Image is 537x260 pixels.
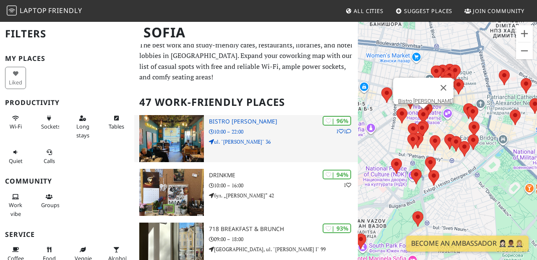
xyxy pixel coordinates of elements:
a: LaptopFriendly LaptopFriendly [7,4,82,18]
span: Stable Wi-Fi [10,123,22,130]
h3: Community [5,177,129,185]
span: People working [9,201,22,217]
h3: 718 Breakfast & Brunch [209,226,358,233]
a: Suggest Places [392,3,456,18]
h1: Sofia [137,21,356,44]
span: Video/audio calls [44,157,55,165]
button: Tables [106,111,127,134]
img: DrinkMe [139,169,204,216]
div: | 94% [323,170,351,179]
p: ul. "[PERSON_NAME]" 36 [209,138,358,146]
a: Bistro Montanari | 96% 11 Bistro [PERSON_NAME] 10:00 – 22:00 ul. "[PERSON_NAME]" 36 [134,115,358,162]
button: Work vibe [5,190,26,221]
div: | 93% [323,223,351,233]
h3: Productivity [5,99,129,107]
button: Zoom out [516,42,533,59]
h3: Bistro [PERSON_NAME] [209,118,358,125]
button: Sockets [39,111,60,134]
span: Group tables [41,201,60,209]
span: Suggest Places [404,7,453,15]
p: бул. „[PERSON_NAME]“ 42 [209,192,358,200]
h2: 47 Work-Friendly Places [139,89,353,115]
p: 1 1 [336,127,351,135]
span: Long stays [76,123,89,139]
button: Long stays [72,111,93,142]
button: Groups [39,190,60,212]
span: Friendly [48,6,82,15]
a: Bistro [PERSON_NAME] [398,98,454,104]
a: Join Community [461,3,528,18]
p: The best work and study-friendly cafes, restaurants, libraries, and hotel lobbies in [GEOGRAPHIC_... [139,40,353,83]
p: 10:00 – 16:00 [209,181,358,189]
button: Quiet [5,145,26,168]
p: 10:00 – 22:00 [209,128,358,136]
button: Calls [39,145,60,168]
span: Join Community [473,7,524,15]
a: All Cities [342,3,387,18]
a: DrinkMe | 94% 1 DrinkMe 10:00 – 16:00 бул. „[PERSON_NAME]“ 42 [134,169,358,216]
p: 1 [344,181,351,189]
img: LaptopFriendly [7,5,17,16]
button: Wi-Fi [5,111,26,134]
span: Power sockets [41,123,60,130]
h3: My Places [5,55,129,63]
span: Laptop [20,6,47,15]
h3: DrinkMe [209,172,358,179]
img: Bistro Montanari [139,115,204,162]
h2: Filters [5,21,129,47]
div: | 96% [323,116,351,126]
span: Quiet [9,157,23,165]
span: Work-friendly tables [109,123,124,130]
button: Zoom in [516,25,533,42]
span: All Cities [354,7,383,15]
p: 09:00 – 18:00 [209,235,358,243]
h3: Service [5,231,129,239]
a: Become an Ambassador 🤵🏻‍♀️🤵🏾‍♂️🤵🏼‍♀️ [406,236,529,252]
p: [GEOGRAPHIC_DATA], ul. "[PERSON_NAME] I" 99 [209,245,358,253]
button: Close [433,78,454,98]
